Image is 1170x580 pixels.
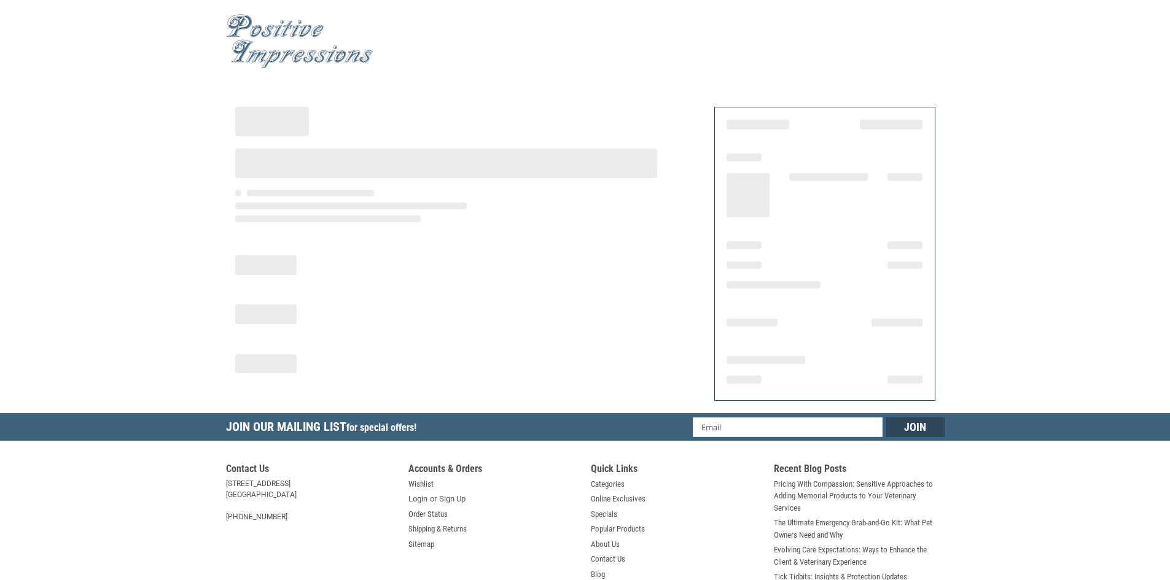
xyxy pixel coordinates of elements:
a: Contact Us [591,553,625,565]
a: Sign Up [439,493,466,505]
a: The Ultimate Emergency Grab-and-Go Kit: What Pet Owners Need and Why [774,517,945,541]
a: Online Exclusives [591,493,645,505]
address: [STREET_ADDRESS] [GEOGRAPHIC_DATA] [PHONE_NUMBER] [226,478,397,522]
h5: Quick Links [591,463,762,478]
a: About Us [591,538,620,551]
h5: Join Our Mailing List [226,413,423,444]
a: Popular Products [591,523,645,535]
a: Evolving Care Expectations: Ways to Enhance the Client & Veterinary Experience [774,544,945,568]
a: Pricing With Compassion: Sensitive Approaches to Adding Memorial Products to Your Veterinary Serv... [774,478,945,514]
img: Positive Impressions [226,14,373,69]
a: Sitemap [408,538,434,551]
h5: Accounts & Orders [408,463,579,478]
input: Join [886,417,945,437]
a: Categories [591,478,625,490]
span: for special offers! [346,422,416,433]
a: Specials [591,508,617,520]
a: Login [408,493,427,505]
a: Wishlist [408,478,434,490]
a: Order Status [408,508,448,520]
span: or [423,493,444,505]
h5: Recent Blog Posts [774,463,945,478]
h5: Contact Us [226,463,397,478]
a: Shipping & Returns [408,523,467,535]
input: Email [693,417,883,437]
